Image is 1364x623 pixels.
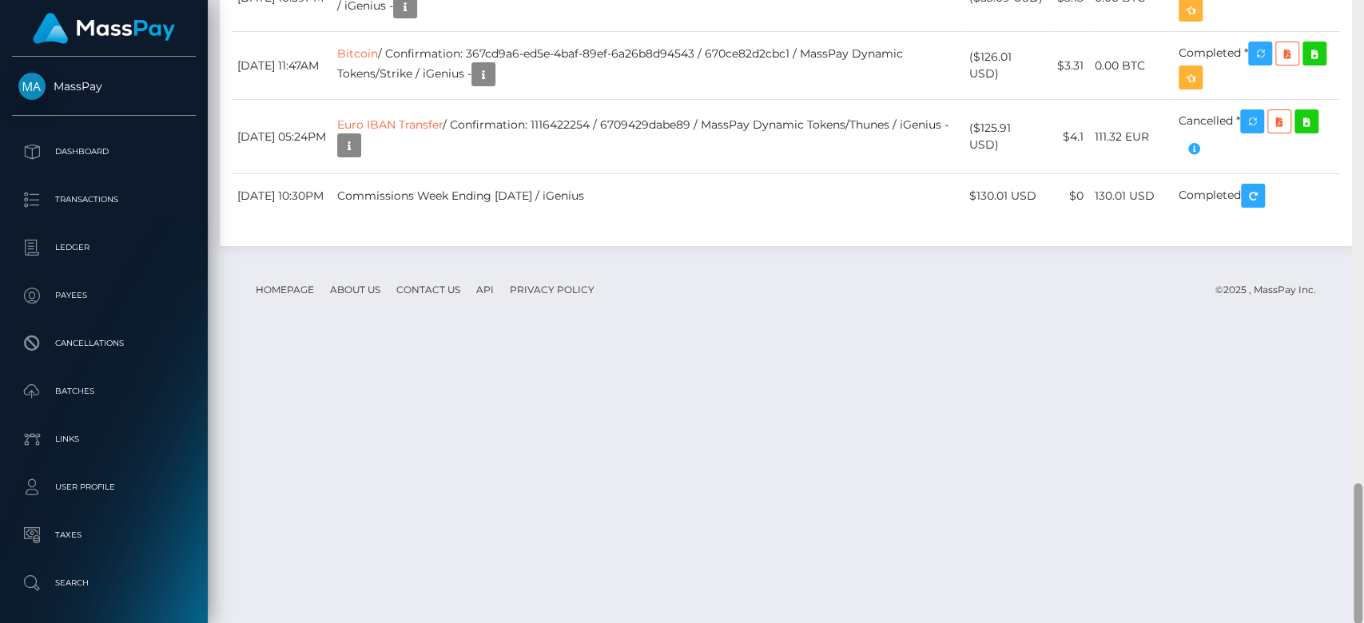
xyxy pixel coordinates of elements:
a: Contact Us [390,277,467,302]
td: $130.01 USD [963,174,1048,218]
a: Links [12,419,196,459]
a: Cancellations [12,323,196,363]
td: ($126.01 USD) [963,32,1048,100]
p: Search [18,571,189,595]
td: ($125.91 USD) [963,100,1048,174]
td: / Confirmation: 367cd9a6-ed5e-4baf-89ef-6a26b8d94543 / 670ce82d2cbc1 / MassPay Dynamic Tokens/Str... [332,32,963,100]
td: 111.32 EUR [1089,100,1173,174]
a: Payees [12,276,196,315]
td: Cancelled * [1173,100,1340,174]
a: Transactions [12,180,196,220]
p: Batches [18,379,189,403]
a: Euro IBAN Transfer [337,117,443,132]
p: Transactions [18,188,189,212]
td: $0 [1048,174,1089,218]
td: 130.01 USD [1089,174,1173,218]
td: Completed [1173,174,1340,218]
span: MassPay [12,79,196,93]
td: [DATE] 11:47AM [232,32,332,100]
td: [DATE] 10:30PM [232,174,332,218]
p: Taxes [18,523,189,547]
p: Cancellations [18,331,189,355]
a: User Profile [12,467,196,507]
a: Ledger [12,228,196,268]
td: 0.00 BTC [1089,32,1173,100]
a: Privacy Policy [503,277,601,302]
td: $4.1 [1048,100,1089,174]
td: [DATE] 05:24PM [232,100,332,174]
div: © 2025 , MassPay Inc. [1215,281,1328,299]
a: Homepage [249,277,320,302]
td: Commissions Week Ending [DATE] / iGenius [332,174,963,218]
img: MassPay Logo [33,13,175,44]
p: Links [18,427,189,451]
p: Dashboard [18,140,189,164]
p: Ledger [18,236,189,260]
a: Batches [12,371,196,411]
p: Payees [18,284,189,308]
a: Dashboard [12,132,196,172]
p: User Profile [18,475,189,499]
td: / Confirmation: 1116422254 / 6709429dabe89 / MassPay Dynamic Tokens/Thunes / iGenius - [332,100,963,174]
img: MassPay [18,73,46,100]
a: API [470,277,500,302]
td: Completed * [1173,32,1340,100]
a: About Us [324,277,387,302]
td: $3.31 [1048,32,1089,100]
a: Bitcoin [337,46,378,61]
a: Search [12,563,196,603]
a: Taxes [12,515,196,555]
